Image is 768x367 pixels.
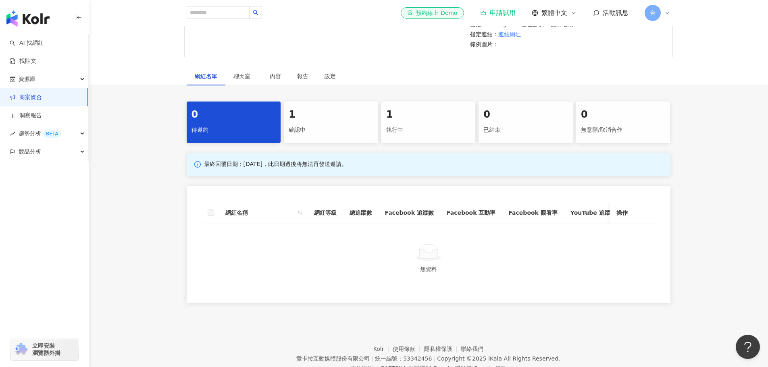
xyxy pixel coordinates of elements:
[191,123,276,137] div: 待邀約
[10,338,78,360] a: chrome extension立即安裝 瀏覽器外掛
[498,30,521,39] a: 連結網址
[10,57,36,65] a: 找貼文
[564,202,622,224] th: YouTube 追蹤數
[437,355,560,362] div: Copyright © 2025 All Rights Reserved.
[297,72,308,81] div: 報告
[483,123,568,137] div: 已結束
[470,40,662,49] p: 範例圖片：
[296,355,370,362] div: 愛卡拉互動媒體股份有限公司
[483,108,568,122] div: 0
[253,10,258,15] span: search
[603,9,629,17] span: 活動訊息
[502,202,564,224] th: Facebook 觀看率
[19,124,61,143] span: 趨勢分析
[581,123,666,137] div: 無意願/取消合作
[375,355,432,362] div: 統一編號：53342456
[407,9,457,17] div: 預約線上 Demo
[393,346,424,352] a: 使用條款
[610,202,654,224] th: 操作
[433,355,435,362] span: |
[488,355,502,362] a: iKala
[10,112,42,120] a: 洞察報告
[296,207,304,219] span: search
[581,108,666,122] div: 0
[470,30,662,39] p: 指定連結：
[650,8,656,17] span: 台
[461,346,483,352] a: 聯絡我們
[270,72,281,81] div: 內容
[13,343,29,356] img: chrome extension
[32,342,60,357] span: 立即安裝 瀏覽器外掛
[10,131,15,137] span: rise
[371,355,373,362] span: |
[43,130,61,138] div: BETA
[212,265,645,274] div: 無資料
[343,202,379,224] th: 總追蹤數
[308,202,343,224] th: 網紅等級
[541,8,567,17] span: 繁體中文
[6,10,50,27] img: logo
[480,9,516,17] a: 申請試用
[195,72,217,81] div: 網紅名單
[298,210,303,215] span: search
[373,346,393,352] a: Kolr
[386,108,471,122] div: 1
[289,108,373,122] div: 1
[204,160,347,168] p: 最終回覆日期：[DATE]，此日期過後將無法再發送邀請。
[325,72,336,81] div: 設定
[193,160,202,169] span: info-circle
[191,108,276,122] div: 0
[10,39,44,47] a: searchAI 找網紅
[289,123,373,137] div: 確認中
[424,346,461,352] a: 隱私權保護
[379,202,440,224] th: Facebook 追蹤數
[401,7,464,19] a: 預約線上 Demo
[19,70,35,88] span: 資源庫
[225,208,295,217] span: 網紅名稱
[736,335,760,359] iframe: Help Scout Beacon - Open
[386,123,471,137] div: 執行中
[10,93,42,102] a: 商案媒合
[19,143,41,161] span: 競品分析
[440,202,502,224] th: Facebook 互動率
[233,73,254,79] span: 聊天室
